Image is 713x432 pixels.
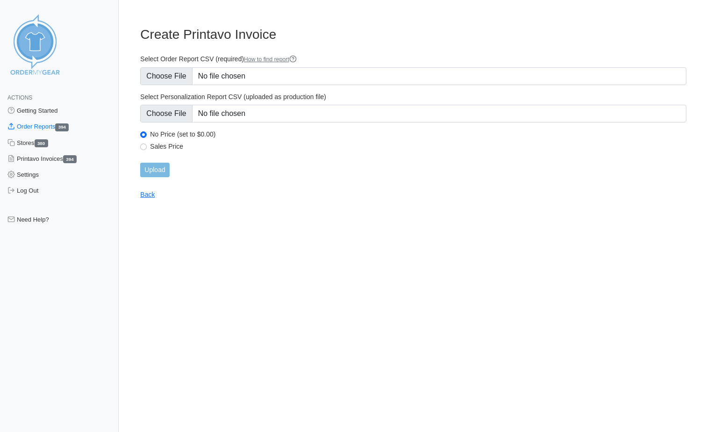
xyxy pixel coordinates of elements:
[150,130,686,138] label: No Price (set to $0.00)
[140,55,686,64] label: Select Order Report CSV (required)
[140,163,169,177] input: Upload
[140,93,686,101] label: Select Personalization Report CSV (uploaded as production file)
[7,94,32,101] span: Actions
[63,155,77,163] span: 394
[140,191,155,198] a: Back
[35,139,48,147] span: 380
[140,27,686,43] h3: Create Printavo Invoice
[150,142,686,151] label: Sales Price
[244,56,297,63] a: How to find report
[55,123,69,131] span: 394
